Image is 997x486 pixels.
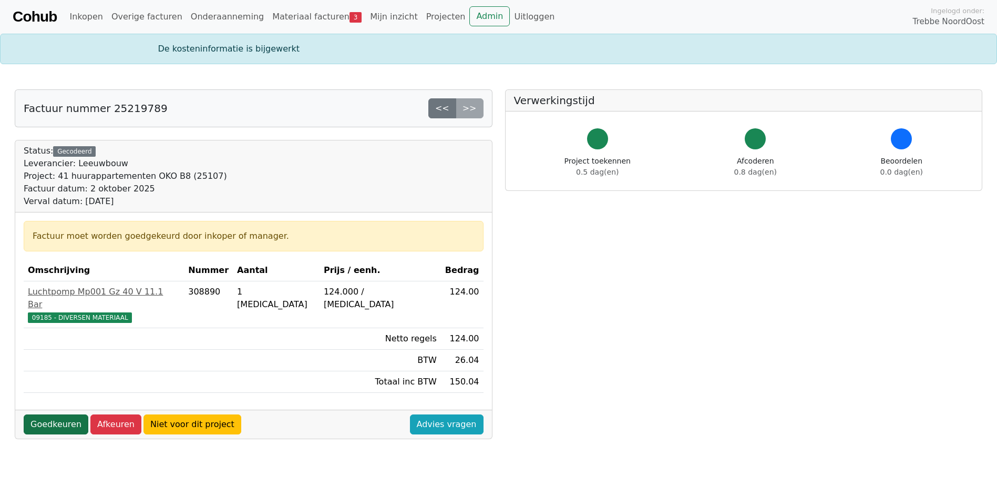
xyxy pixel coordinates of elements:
[734,168,777,176] span: 0.8 dag(en)
[24,157,227,170] div: Leverancier: Leeuwbouw
[24,102,168,115] h5: Factuur nummer 25219789
[24,170,227,183] div: Project: 41 huurappartementen OKO B8 (25107)
[441,281,484,328] td: 124.00
[28,286,180,323] a: Luchtpomp Mp001 Gz 40 V 11.1 Bar09185 - DIVERSEN MATERIAAL
[320,260,441,281] th: Prijs / eenh.
[410,414,484,434] a: Advies vragen
[53,146,96,157] div: Gecodeerd
[734,156,777,178] div: Afcoderen
[320,350,441,371] td: BTW
[441,260,484,281] th: Bedrag
[880,156,923,178] div: Beoordelen
[576,168,619,176] span: 0.5 dag(en)
[366,6,422,27] a: Mijn inzicht
[28,312,132,323] span: 09185 - DIVERSEN MATERIAAL
[324,286,437,311] div: 124.000 / [MEDICAL_DATA]
[90,414,141,434] a: Afkeuren
[233,260,320,281] th: Aantal
[24,145,227,208] div: Status:
[510,6,559,27] a: Uitloggen
[107,6,187,27] a: Overige facturen
[469,6,510,26] a: Admin
[24,260,184,281] th: Omschrijving
[143,414,241,434] a: Niet voor dit project
[24,414,88,434] a: Goedkeuren
[441,328,484,350] td: 124.00
[33,230,475,242] div: Factuur moet worden goedgekeurd door inkoper of manager.
[184,260,233,281] th: Nummer
[28,286,180,311] div: Luchtpomp Mp001 Gz 40 V 11.1 Bar
[268,6,366,27] a: Materiaal facturen3
[441,350,484,371] td: 26.04
[184,281,233,328] td: 308890
[931,6,984,16] span: Ingelogd onder:
[187,6,268,27] a: Onderaanneming
[152,43,846,55] div: De kosteninformatie is bijgewerkt
[880,168,923,176] span: 0.0 dag(en)
[564,156,631,178] div: Project toekennen
[65,6,107,27] a: Inkopen
[514,94,974,107] h5: Verwerkingstijd
[24,183,227,195] div: Factuur datum: 2 oktober 2025
[237,286,315,311] div: 1 [MEDICAL_DATA]
[913,16,984,28] span: Trebbe NoordOost
[350,12,362,23] span: 3
[422,6,470,27] a: Projecten
[320,328,441,350] td: Netto regels
[441,371,484,393] td: 150.04
[24,195,227,208] div: Verval datum: [DATE]
[320,371,441,393] td: Totaal inc BTW
[428,98,456,118] a: <<
[13,4,57,29] a: Cohub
